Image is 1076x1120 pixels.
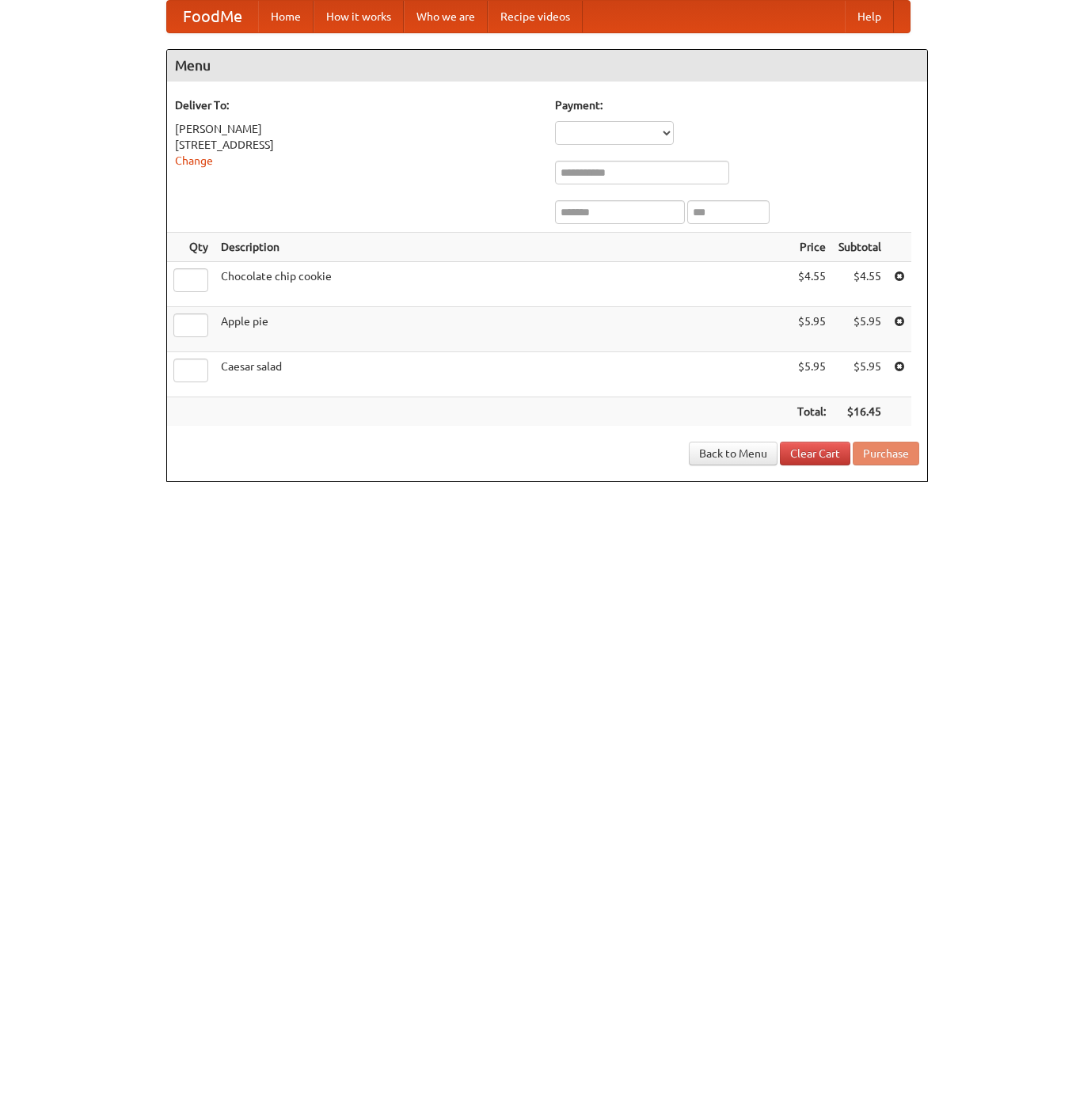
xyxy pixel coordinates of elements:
[791,262,832,307] td: $4.55
[689,442,778,465] a: Back to Menu
[175,137,539,153] div: [STREET_ADDRESS]
[791,352,832,397] td: $5.95
[404,1,488,32] a: Who we are
[258,1,314,32] a: Home
[215,352,791,397] td: Caesar salad
[167,50,927,82] h4: Menu
[167,1,258,32] a: FoodMe
[488,1,583,32] a: Recipe videos
[791,307,832,352] td: $5.95
[832,233,888,262] th: Subtotal
[175,121,539,137] div: [PERSON_NAME]
[215,307,791,352] td: Apple pie
[175,154,213,167] a: Change
[832,307,888,352] td: $5.95
[791,233,832,262] th: Price
[167,233,215,262] th: Qty
[780,442,850,465] a: Clear Cart
[832,352,888,397] td: $5.95
[791,397,832,427] th: Total:
[845,1,894,32] a: Help
[175,97,539,113] h5: Deliver To:
[555,97,919,113] h5: Payment:
[832,397,888,427] th: $16.45
[314,1,404,32] a: How it works
[215,262,791,307] td: Chocolate chip cookie
[832,262,888,307] td: $4.55
[853,442,919,465] button: Purchase
[215,233,791,262] th: Description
